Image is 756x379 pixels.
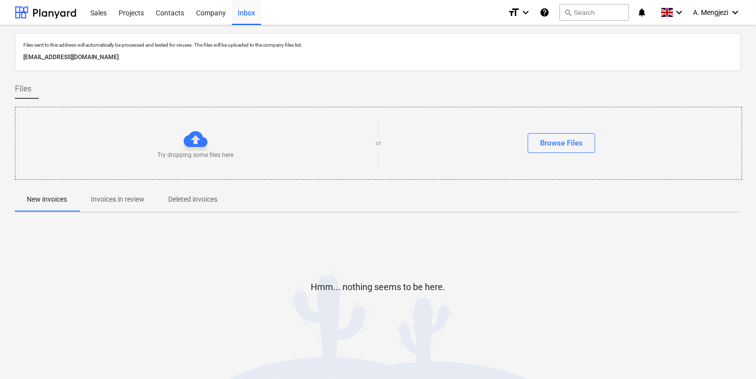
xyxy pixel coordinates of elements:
i: keyboard_arrow_down [520,6,532,18]
i: format_size [508,6,520,18]
i: notifications [637,6,647,18]
span: A. Mengjezi [693,8,728,16]
button: Browse Files [528,133,595,153]
p: Files sent to this address will automatically be processed and tested for viruses. The files will... [23,42,733,48]
span: search [564,8,572,16]
p: or [376,139,381,148]
button: Search [559,4,629,21]
p: Invoices in review [91,194,144,205]
i: keyboard_arrow_down [673,6,685,18]
p: [EMAIL_ADDRESS][DOMAIN_NAME] [23,52,733,63]
p: New invoices [27,194,67,205]
p: Try dropping some files here [158,151,234,159]
i: Knowledge base [540,6,550,18]
div: Browse Files [540,137,583,150]
div: Try dropping some files hereorBrowse Files [15,107,742,180]
i: keyboard_arrow_down [729,6,741,18]
p: Hmm... nothing seems to be here. [311,281,445,293]
span: Files [15,83,31,95]
iframe: Chat Widget [706,331,756,379]
p: Deleted invoices [168,194,217,205]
